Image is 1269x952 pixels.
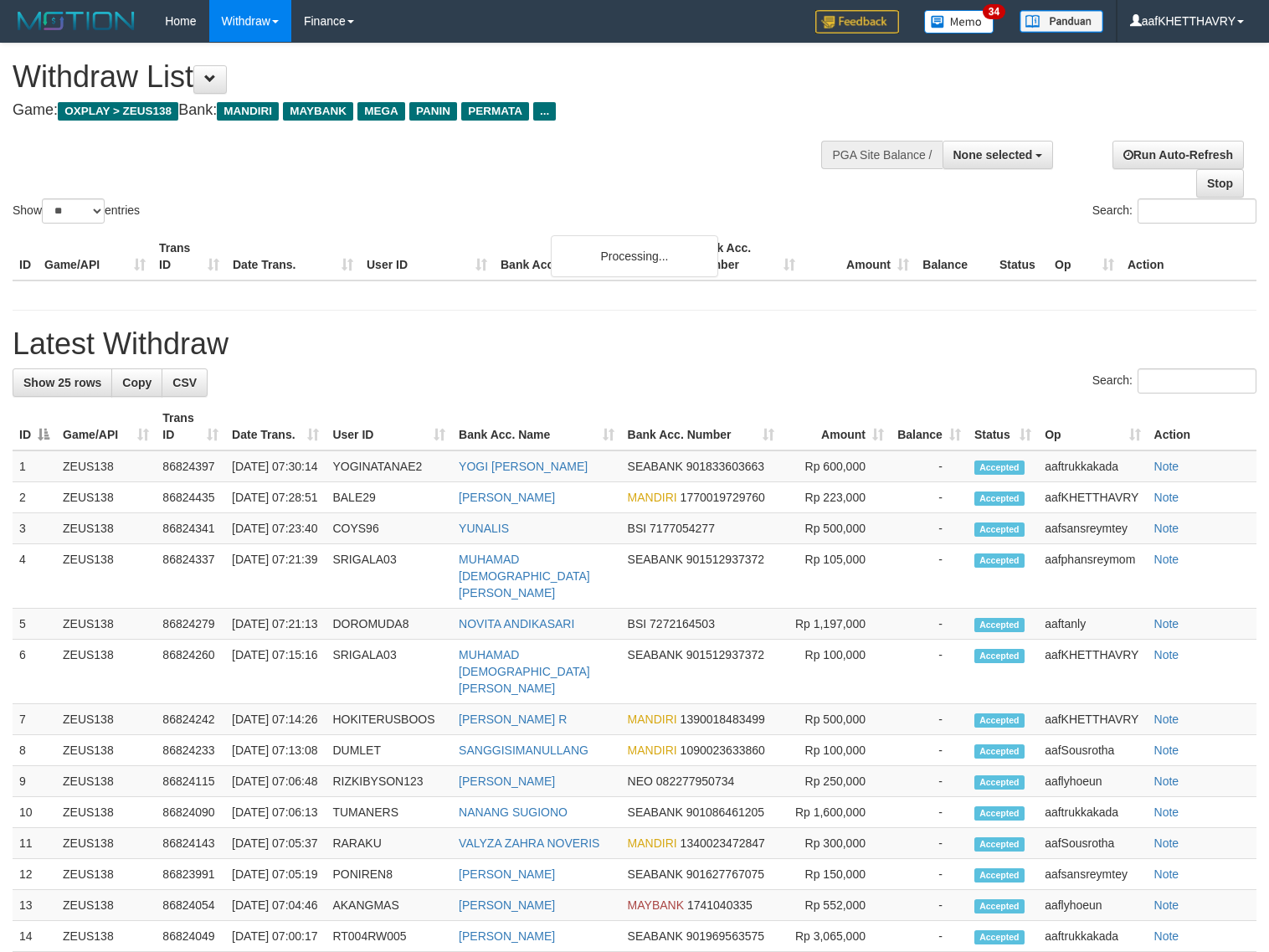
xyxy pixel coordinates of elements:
[681,491,765,504] span: Copy 1770019729760 to clipboard
[974,522,1025,537] span: Accepted
[56,704,156,735] td: ZEUS138
[686,460,764,473] span: Copy 901833603663 to clipboard
[326,766,452,797] td: RIZKIBYSON123
[953,148,1033,162] span: None selected
[974,775,1025,790] span: Accepted
[891,890,968,921] td: -
[974,649,1025,663] span: Accepted
[628,805,683,819] span: SEABANK
[983,4,1005,19] span: 34
[13,640,56,704] td: 6
[815,10,899,33] img: Feedback.jpg
[326,859,452,890] td: PONIREN8
[1112,141,1244,169] a: Run Auto-Refresh
[326,609,452,640] td: DOROMUDA8
[459,553,590,600] a: MUHAMAD [DEMOGRAPHIC_DATA][PERSON_NAME]
[628,744,677,757] span: MANDIRI
[628,713,677,726] span: MANDIRI
[459,774,555,788] a: [PERSON_NAME]
[326,544,452,609] td: SRIGALA03
[1148,403,1256,450] th: Action
[13,544,56,609] td: 4
[628,774,653,788] span: NEO
[891,828,968,859] td: -
[686,805,764,819] span: Copy 901086461205 to clipboard
[1138,368,1256,394] input: Search:
[225,704,326,735] td: [DATE] 07:14:26
[681,713,765,726] span: Copy 1390018483499 to clipboard
[156,735,225,766] td: 86824233
[1154,713,1179,726] a: Note
[156,482,225,513] td: 86824435
[968,403,1038,450] th: Status: activate to sort column ascending
[781,640,891,704] td: Rp 100,000
[283,102,353,121] span: MAYBANK
[56,640,156,704] td: ZEUS138
[452,403,620,450] th: Bank Acc. Name: activate to sort column ascending
[13,609,56,640] td: 5
[688,233,802,280] th: Bank Acc. Number
[891,482,968,513] td: -
[802,233,916,280] th: Amount
[225,403,326,450] th: Date Trans.: activate to sort column ascending
[459,929,555,943] a: [PERSON_NAME]
[13,482,56,513] td: 2
[13,513,56,544] td: 3
[156,828,225,859] td: 86824143
[156,859,225,890] td: 86823991
[781,704,891,735] td: Rp 500,000
[1038,640,1147,704] td: aafKHETTHAVRY
[225,828,326,859] td: [DATE] 07:05:37
[13,859,56,890] td: 12
[1038,450,1147,482] td: aaftrukkakada
[122,376,152,389] span: Copy
[56,766,156,797] td: ZEUS138
[1154,460,1179,473] a: Note
[56,403,156,450] th: Game/API: activate to sort column ascending
[111,368,162,397] a: Copy
[225,859,326,890] td: [DATE] 07:05:19
[38,233,152,280] th: Game/API
[217,102,279,121] span: MANDIRI
[459,836,599,850] a: VALYZA ZAHRA NOVERIS
[459,522,509,535] a: YUNALIS
[357,102,405,121] span: MEGA
[156,450,225,482] td: 86824397
[1154,774,1179,788] a: Note
[459,898,555,912] a: [PERSON_NAME]
[13,890,56,921] td: 13
[1154,617,1179,630] a: Note
[226,233,360,280] th: Date Trans.
[326,704,452,735] td: HOKITERUSBOOS
[225,921,326,952] td: [DATE] 07:00:17
[56,482,156,513] td: ZEUS138
[1038,482,1147,513] td: aafKHETTHAVRY
[781,766,891,797] td: Rp 250,000
[459,617,574,630] a: NOVITA ANDIKASARI
[13,828,56,859] td: 11
[1038,921,1147,952] td: aaftrukkakada
[13,8,140,33] img: MOTION_logo.png
[56,609,156,640] td: ZEUS138
[781,797,891,828] td: Rp 1,600,000
[974,899,1025,913] span: Accepted
[628,617,647,630] span: BSI
[993,233,1048,280] th: Status
[1038,828,1147,859] td: aafSousrotha
[225,482,326,513] td: [DATE] 07:28:51
[13,403,56,450] th: ID: activate to sort column descending
[326,890,452,921] td: AKANGMAS
[23,376,101,389] span: Show 25 rows
[225,766,326,797] td: [DATE] 07:06:48
[152,233,226,280] th: Trans ID
[781,403,891,450] th: Amount: activate to sort column ascending
[1038,766,1147,797] td: aaflyhoeun
[891,859,968,890] td: -
[326,482,452,513] td: BALE29
[56,859,156,890] td: ZEUS138
[781,859,891,890] td: Rp 150,000
[686,648,764,661] span: Copy 901512937372 to clipboard
[891,640,968,704] td: -
[326,403,452,450] th: User ID: activate to sort column ascending
[13,60,830,94] h1: Withdraw List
